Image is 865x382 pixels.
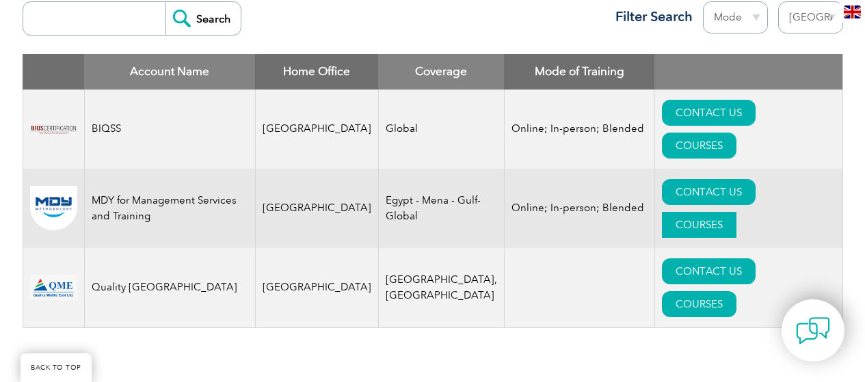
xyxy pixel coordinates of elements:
a: CONTACT US [662,100,756,126]
a: BACK TO TOP [21,353,92,382]
a: COURSES [662,133,736,159]
th: Coverage: activate to sort column ascending [378,54,504,90]
th: Mode of Training: activate to sort column ascending [504,54,654,90]
img: 20f5aa14-88a6-ee11-be37-00224898ad00-logo.png [30,186,77,231]
td: Online; In-person; Blended [504,169,654,248]
a: COURSES [662,291,736,317]
a: COURSES [662,212,736,238]
img: 44dd2802-20f8-ef11-bae2-000d3ad176a3-logo.png [30,275,77,300]
th: Home Office: activate to sort column ascending [255,54,378,90]
td: MDY for Management Services and Training [84,169,255,248]
td: Egypt - Mena - Gulf- Global [378,169,504,248]
img: en [844,5,861,18]
a: CONTACT US [662,179,756,205]
td: [GEOGRAPHIC_DATA] [255,248,378,328]
td: Global [378,90,504,169]
td: Quality [GEOGRAPHIC_DATA] [84,248,255,328]
td: Online; In-person; Blended [504,90,654,169]
th: : activate to sort column ascending [654,54,842,90]
td: [GEOGRAPHIC_DATA] [255,90,378,169]
img: 13dcf6a5-49c1-ed11-b597-0022481565fd-logo.png [30,105,77,152]
a: CONTACT US [662,258,756,284]
h3: Filter Search [607,8,693,25]
td: [GEOGRAPHIC_DATA] [255,169,378,248]
td: [GEOGRAPHIC_DATA], [GEOGRAPHIC_DATA] [378,248,504,328]
input: Search [165,2,241,35]
td: BIQSS [84,90,255,169]
th: Account Name: activate to sort column descending [84,54,255,90]
img: contact-chat.png [796,314,830,348]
